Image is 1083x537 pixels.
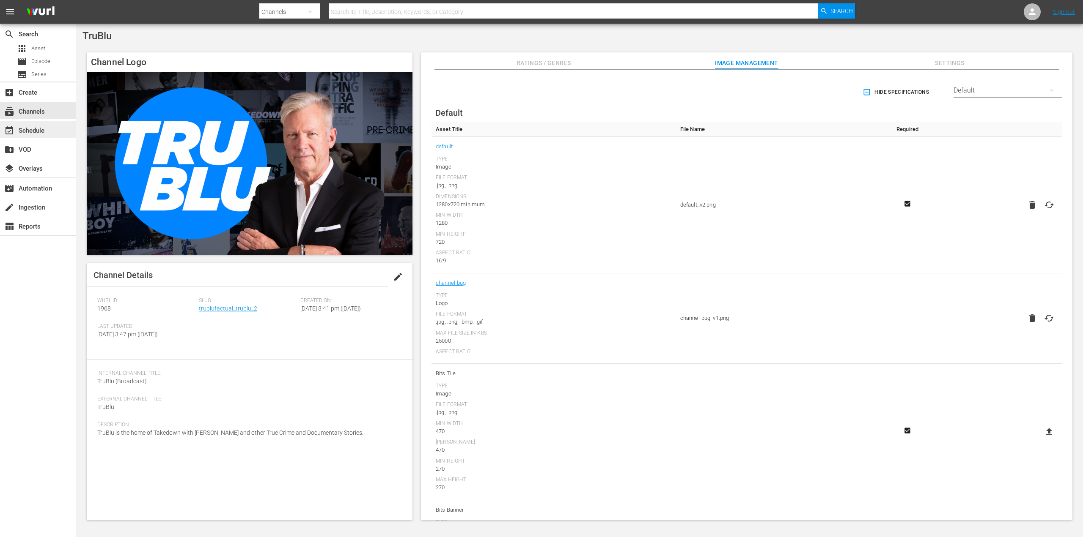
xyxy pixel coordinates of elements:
[676,273,882,364] td: channel-bug_v1.png
[97,370,398,377] span: Internal Channel Title:
[864,88,929,97] span: Hide Specifications
[436,458,672,465] div: Min Height
[436,141,453,152] a: default
[436,174,672,181] div: File Format
[902,427,913,434] svg: Required
[954,79,1062,102] div: Default
[97,429,363,436] span: TruBlu is the home of Takedown with [PERSON_NAME] and other True Crime and Documentary Stories.
[436,401,672,408] div: File Format
[97,305,111,312] span: 1968
[715,58,778,68] span: Image Management
[17,69,27,79] span: Series
[87,52,412,72] h4: Channel Logo
[436,427,672,436] div: 470
[17,44,27,54] span: Asset
[97,331,158,338] span: [DATE] 3:47 pm ([DATE])
[676,137,882,273] td: default_v2.png
[31,70,47,79] span: Series
[436,318,672,326] div: .jpg, .png, .bmp, .gif
[830,3,853,19] span: Search
[436,299,672,308] div: Logo
[436,250,672,256] div: Aspect Ratio
[436,292,672,299] div: Type
[1053,8,1075,15] a: Sign Out
[436,181,672,190] div: .jpg, .png
[436,383,672,390] div: Type
[918,58,981,68] span: Settings
[432,122,676,137] th: Asset Title
[436,504,672,515] span: Bits Banner
[435,108,463,118] span: Default
[436,420,672,427] div: Min Width
[393,272,403,282] span: edit
[300,297,398,304] span: Created On:
[4,202,14,213] span: Ingestion
[512,58,575,68] span: Ratings / Genres
[87,72,412,255] img: TruBlu
[300,305,361,312] span: [DATE] 3:41 pm ([DATE])
[436,311,672,318] div: File Format
[4,29,14,39] span: Search
[97,297,195,304] span: Wurl ID:
[436,212,672,219] div: Min Width
[82,30,112,42] span: TruBlu
[97,422,398,428] span: Description:
[199,305,257,312] a: trublufactual_trublu_2
[31,57,50,65] span: Episode
[436,465,672,473] div: 270
[436,446,672,454] div: 470
[436,349,672,355] div: Aspect Ratio
[436,337,672,345] div: 25000
[4,221,14,232] span: Reports
[97,403,114,410] span: TruBlu
[4,87,14,98] span: Create
[436,408,672,417] div: .jpg, .png
[436,156,672,163] div: Type
[199,297,296,304] span: Slug:
[4,183,14,194] span: Automation
[436,477,672,483] div: Max Height
[97,323,195,330] span: Last Updated:
[4,106,14,117] span: Channels
[436,231,672,238] div: Min Height
[818,3,855,19] button: Search
[436,200,672,209] div: 1280x720 minimum
[902,200,913,207] svg: Required
[436,163,672,171] div: Image
[436,368,672,379] span: Bits Tile
[31,44,45,53] span: Asset
[97,396,398,403] span: External Channel Title:
[436,219,672,227] div: 1280
[436,519,672,526] div: Type
[436,330,672,337] div: Max File Size In Kbs
[4,144,14,155] span: VOD
[882,122,933,137] th: Required
[20,2,61,22] img: ans4CAIJ8jUAAAAAAAAAAAAAAAAAAAAAAAAgQb4GAAAAAAAAAAAAAAAAAAAAAAAAJMjXAAAAAAAAAAAAAAAAAAAAAAAAgAT5G...
[436,483,672,492] div: 270
[93,270,153,280] span: Channel Details
[676,122,882,137] th: File Name
[97,378,147,384] span: TruBlu (Broadcast)
[861,80,932,104] button: Hide Specifications
[4,164,14,174] span: Overlays
[436,238,672,246] div: 720
[5,7,15,17] span: menu
[4,125,14,136] span: Schedule
[436,256,672,265] div: 16:9
[436,439,672,446] div: [PERSON_NAME]
[436,278,466,289] a: channel-bug
[436,194,672,200] div: Dimensions
[436,390,672,398] div: Image
[17,57,27,67] span: Episode
[388,267,408,287] button: edit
